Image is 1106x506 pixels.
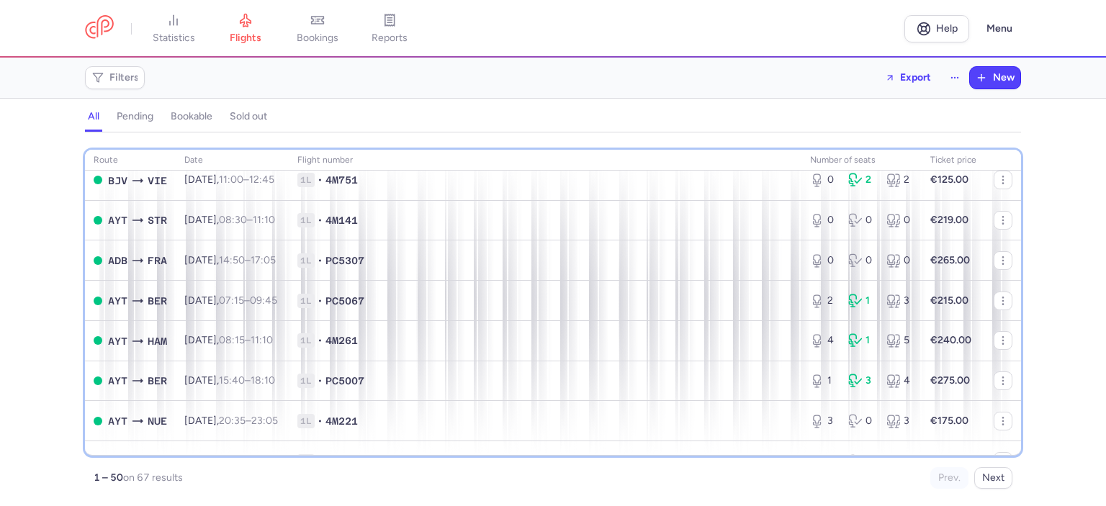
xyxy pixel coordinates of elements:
[318,294,323,308] span: •
[184,455,273,467] span: [DATE],
[248,455,273,467] time: 18:55
[297,253,315,268] span: 1L
[886,333,913,348] div: 5
[297,32,338,45] span: bookings
[219,374,275,387] span: –
[108,453,127,469] span: AYT
[282,13,354,45] a: bookings
[993,72,1015,83] span: New
[219,294,244,307] time: 07:15
[810,294,837,308] div: 2
[810,333,837,348] div: 4
[848,454,875,469] div: 0
[848,253,875,268] div: 0
[297,414,315,428] span: 1L
[325,414,358,428] span: 4M221
[148,253,167,268] span: FRA
[297,213,315,227] span: 1L
[148,173,167,189] span: VIE
[153,32,195,45] span: statistics
[886,173,913,187] div: 2
[318,173,323,187] span: •
[930,374,970,387] strong: €275.00
[297,374,315,388] span: 1L
[810,454,837,469] div: 3
[930,294,968,307] strong: €215.00
[253,214,275,226] time: 11:10
[184,415,278,427] span: [DATE],
[318,374,323,388] span: •
[886,253,913,268] div: 0
[219,415,246,427] time: 20:35
[249,173,274,186] time: 12:45
[219,455,273,467] span: –
[251,374,275,387] time: 18:10
[810,374,837,388] div: 1
[148,293,167,309] span: BER
[219,173,243,186] time: 11:00
[930,254,970,266] strong: €265.00
[85,15,114,42] a: CitizenPlane red outlined logo
[810,213,837,227] div: 0
[318,414,323,428] span: •
[325,173,358,187] span: 4M751
[848,374,875,388] div: 3
[886,294,913,308] div: 3
[88,110,99,123] h4: all
[930,214,968,226] strong: €219.00
[251,415,278,427] time: 23:05
[318,333,323,348] span: •
[372,32,408,45] span: reports
[810,414,837,428] div: 3
[219,173,274,186] span: –
[86,67,144,89] button: Filters
[108,212,127,228] span: AYT
[219,214,275,226] span: –
[930,455,970,467] strong: €225.00
[219,334,245,346] time: 08:15
[108,333,127,349] span: AYT
[886,374,913,388] div: 4
[85,150,176,171] th: route
[184,334,273,346] span: [DATE],
[922,150,985,171] th: Ticket price
[250,294,277,307] time: 09:45
[848,213,875,227] div: 0
[297,173,315,187] span: 1L
[936,23,958,34] span: Help
[297,294,315,308] span: 1L
[219,415,278,427] span: –
[251,254,276,266] time: 17:05
[297,333,315,348] span: 1L
[886,213,913,227] div: 0
[325,253,364,268] span: PC5307
[184,214,275,226] span: [DATE],
[171,110,212,123] h4: bookable
[123,471,183,484] span: on 67 results
[978,15,1021,42] button: Menu
[318,213,323,227] span: •
[848,333,875,348] div: 1
[108,373,127,389] span: AYT
[289,150,801,171] th: Flight number
[109,72,139,83] span: Filters
[930,173,968,186] strong: €125.00
[219,294,277,307] span: –
[354,13,426,45] a: reports
[94,471,123,484] strong: 1 – 50
[148,373,167,389] span: BER
[108,293,127,309] span: AYT
[848,294,875,308] div: 1
[886,414,913,428] div: 3
[930,415,968,427] strong: €175.00
[930,467,968,489] button: Prev.
[970,67,1020,89] button: New
[108,413,127,429] span: AYT
[801,150,922,171] th: number of seats
[148,212,167,228] span: STR
[930,334,971,346] strong: €240.00
[230,110,267,123] h4: sold out
[230,32,261,45] span: flights
[325,374,364,388] span: PC5007
[176,150,289,171] th: date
